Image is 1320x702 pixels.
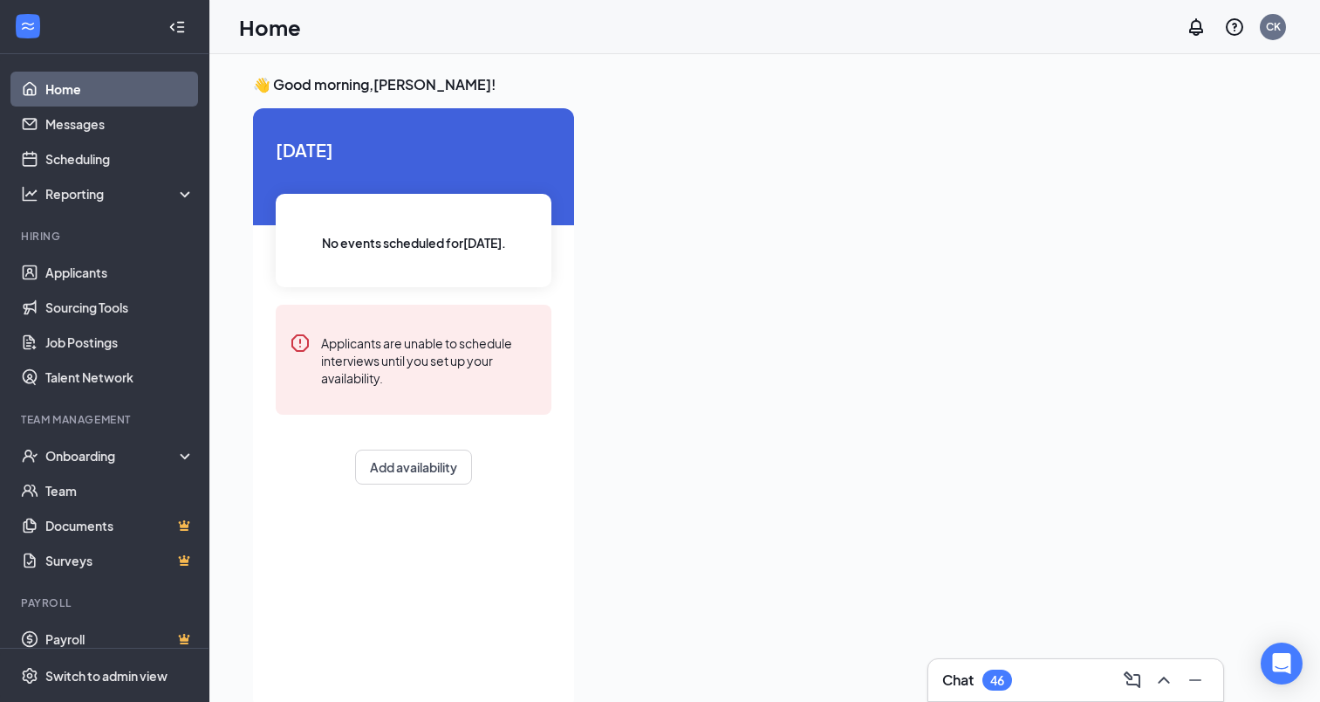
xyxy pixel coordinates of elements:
h3: 👋 Good morning, [PERSON_NAME] ! [253,75,1276,94]
svg: Collapse [168,18,186,36]
div: Applicants are unable to schedule interviews until you set up your availability. [321,333,537,387]
svg: WorkstreamLogo [19,17,37,35]
div: Open Intercom Messenger [1261,643,1303,685]
div: Team Management [21,412,191,427]
div: CK [1266,19,1281,34]
div: Switch to admin view [45,667,168,685]
h1: Home [239,12,301,42]
div: 46 [990,673,1004,688]
svg: QuestionInfo [1224,17,1245,38]
svg: Settings [21,667,38,685]
svg: UserCheck [21,447,38,465]
a: Talent Network [45,360,195,395]
a: DocumentsCrown [45,508,195,543]
a: Home [45,72,195,107]
button: Add availability [355,450,472,485]
a: Scheduling [45,141,195,176]
svg: ComposeMessage [1122,670,1143,691]
a: Team [45,473,195,508]
button: ChevronUp [1150,666,1178,694]
svg: Error [290,333,311,354]
svg: Analysis [21,185,38,203]
a: PayrollCrown [45,622,195,657]
div: Payroll [21,595,191,610]
a: Sourcing Tools [45,290,195,325]
a: Applicants [45,255,195,290]
div: Reporting [45,185,195,203]
h3: Chat [942,671,974,690]
svg: Notifications [1186,17,1207,38]
a: Job Postings [45,325,195,360]
div: Onboarding [45,447,180,465]
div: Hiring [21,229,191,244]
svg: Minimize [1185,670,1206,691]
span: No events scheduled for [DATE] . [322,233,506,252]
span: [DATE] [276,136,551,163]
button: Minimize [1181,666,1209,694]
svg: ChevronUp [1153,670,1174,691]
a: SurveysCrown [45,543,195,578]
a: Messages [45,107,195,141]
button: ComposeMessage [1118,666,1146,694]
